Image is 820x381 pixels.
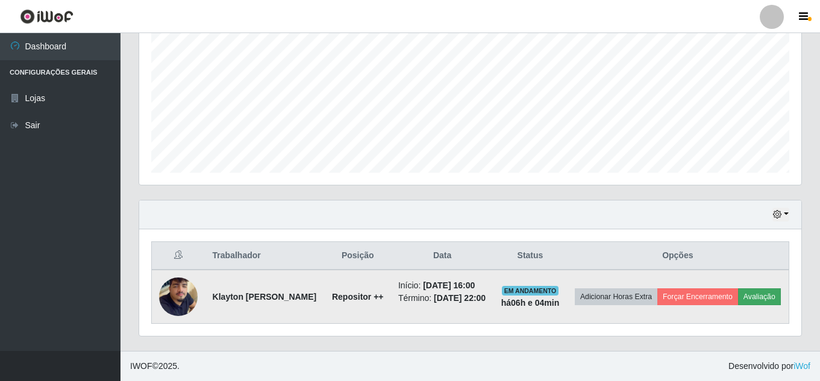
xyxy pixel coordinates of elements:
[130,361,152,371] span: IWOF
[325,242,391,270] th: Posição
[738,288,781,305] button: Avaliação
[575,288,657,305] button: Adicionar Horas Extra
[657,288,738,305] button: Forçar Encerramento
[501,298,560,308] strong: há 06 h e 04 min
[434,293,486,303] time: [DATE] 22:00
[398,292,486,305] li: Término:
[205,242,325,270] th: Trabalhador
[493,242,566,270] th: Status
[423,280,475,290] time: [DATE] 16:00
[391,242,493,270] th: Data
[793,361,810,371] a: iWof
[567,242,789,270] th: Opções
[20,9,74,24] img: CoreUI Logo
[213,292,317,302] strong: Klayton [PERSON_NAME]
[398,279,486,292] li: Início:
[159,262,198,331] img: 1752843013867.jpeg
[502,286,559,296] span: EM ANDAMENTO
[130,360,180,373] span: © 2025 .
[728,360,810,373] span: Desenvolvido por
[332,292,384,302] strong: Repositor ++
